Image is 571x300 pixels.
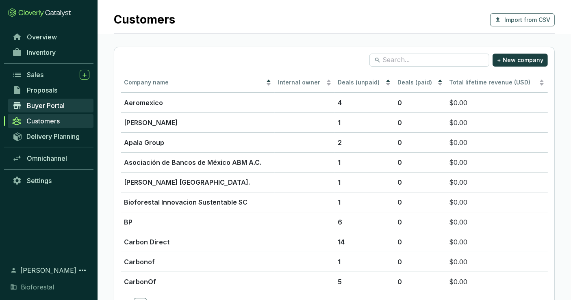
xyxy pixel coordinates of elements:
p: 0 [397,277,443,287]
td: $0.00 [446,192,548,212]
a: Overview [8,30,93,44]
td: $0.00 [446,252,548,272]
p: Apala Group [124,138,271,147]
a: Delivery Planning [8,129,93,143]
p: Aeromexico [124,98,271,108]
p: 0 [397,177,443,187]
p: 14 [338,237,391,247]
span: Delivery Planning [26,132,80,140]
a: Sales [8,68,93,82]
p: Bioforestal Innovacion Sustentable SC [124,197,271,207]
td: $0.00 [446,112,548,132]
span: Import from CSV [504,16,550,24]
span: Sales [27,71,43,79]
h1: Customers [114,13,175,27]
p: 1 [338,257,391,267]
p: 0 [397,98,443,108]
input: Search... [382,56,477,65]
span: Bioforestal [21,282,54,292]
a: Omnichannel [8,151,93,165]
p: Carbonof [124,257,271,267]
th: Company name [121,73,275,93]
p: 0 [397,138,443,147]
th: Internal owner [275,73,335,93]
p: 0 [397,217,443,227]
p: 0 [397,158,443,167]
span: [PERSON_NAME] [20,265,76,275]
span: Overview [27,33,57,41]
td: $0.00 [446,93,548,112]
p: 0 [397,197,443,207]
a: Customers [8,114,93,128]
td: $0.00 [446,212,548,232]
button: Import from CSV [490,13,555,26]
p: 1 [338,118,391,127]
span: Deals (unpaid) [338,79,384,86]
p: 0 [397,237,443,247]
span: Buyer Portal [27,101,65,110]
span: Proposals [27,86,57,94]
p: BP [124,217,271,227]
p: [PERSON_NAME] [GEOGRAPHIC_DATA]. [124,177,271,187]
span: Deals (paid) [397,79,435,86]
td: $0.00 [446,272,548,291]
th: Deals (unpaid) [335,73,395,93]
p: 1 [338,158,391,167]
p: [PERSON_NAME] [124,118,271,127]
a: Settings [8,174,93,188]
p: 0 [397,257,443,267]
p: CarbonOf [124,277,271,287]
p: 0 [397,118,443,127]
th: Deals (paid) [394,73,446,93]
td: $0.00 [446,232,548,252]
a: Proposals [8,83,93,97]
span: Company name [124,79,264,86]
button: + New company [493,54,548,67]
span: + New company [497,56,543,64]
td: $0.00 [446,152,548,172]
a: Buyer Portal [8,99,93,112]
p: Carbon Direct [124,237,271,247]
p: 1 [338,197,391,207]
p: 6 [338,217,391,227]
p: Asociación de Bancos de México ABM A.C. [124,158,271,167]
p: 5 [338,277,391,287]
span: Customers [26,117,60,125]
span: Total lifetime revenue (USD) [449,79,531,86]
td: $0.00 [446,172,548,192]
p: 4 [338,98,391,108]
p: 2 [338,138,391,147]
span: Internal owner [278,79,324,86]
span: Omnichannel [27,154,67,162]
span: Inventory [27,48,56,56]
span: Settings [27,177,52,185]
a: Inventory [8,45,93,59]
td: $0.00 [446,132,548,152]
p: 1 [338,177,391,187]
